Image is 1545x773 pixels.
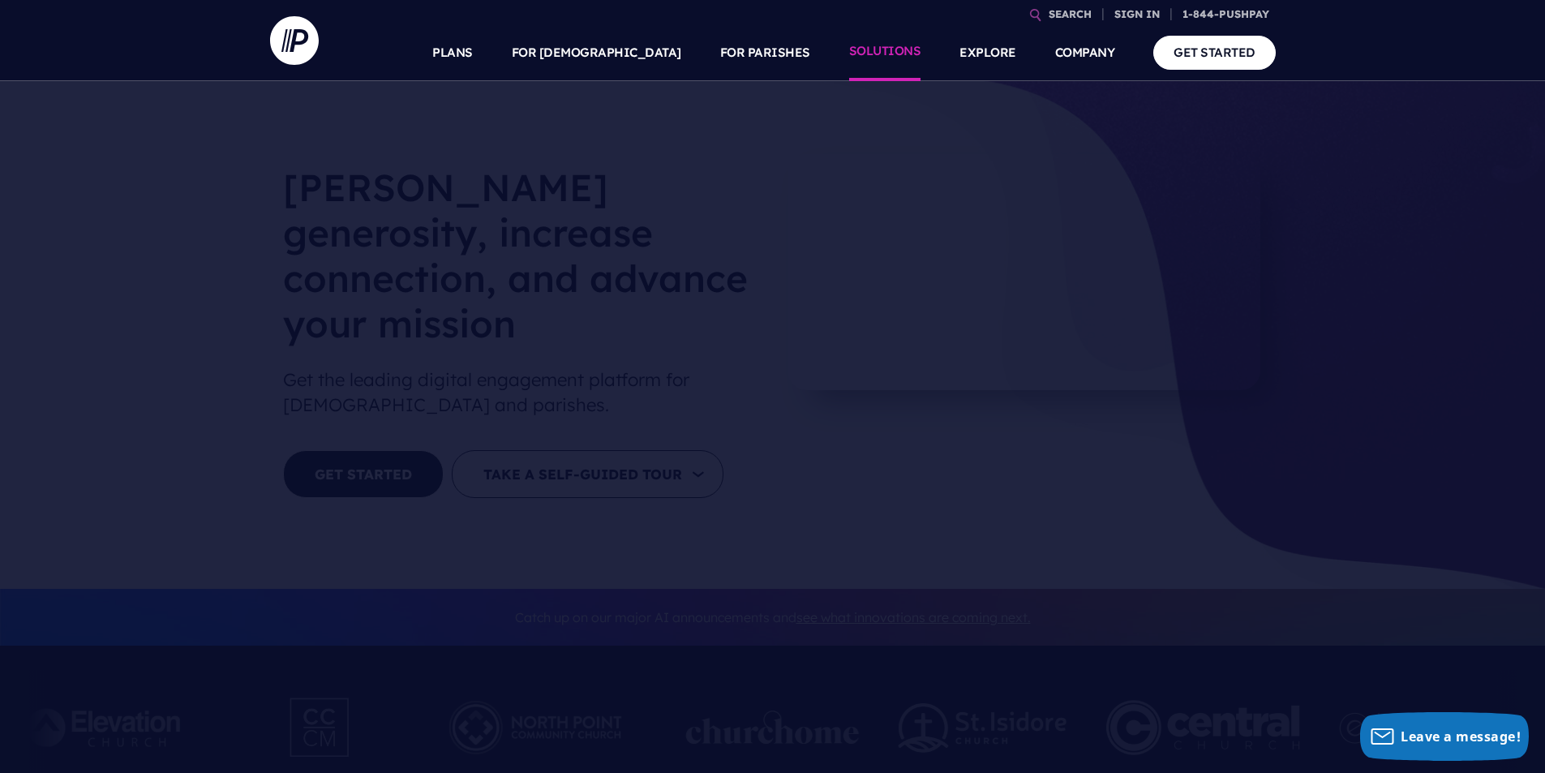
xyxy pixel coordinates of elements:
[1360,712,1529,761] button: Leave a message!
[512,24,681,81] a: FOR [DEMOGRAPHIC_DATA]
[1153,36,1276,69] a: GET STARTED
[1401,728,1521,745] span: Leave a message!
[432,24,473,81] a: PLANS
[959,24,1016,81] a: EXPLORE
[849,24,921,81] a: SOLUTIONS
[720,24,810,81] a: FOR PARISHES
[1055,24,1115,81] a: COMPANY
